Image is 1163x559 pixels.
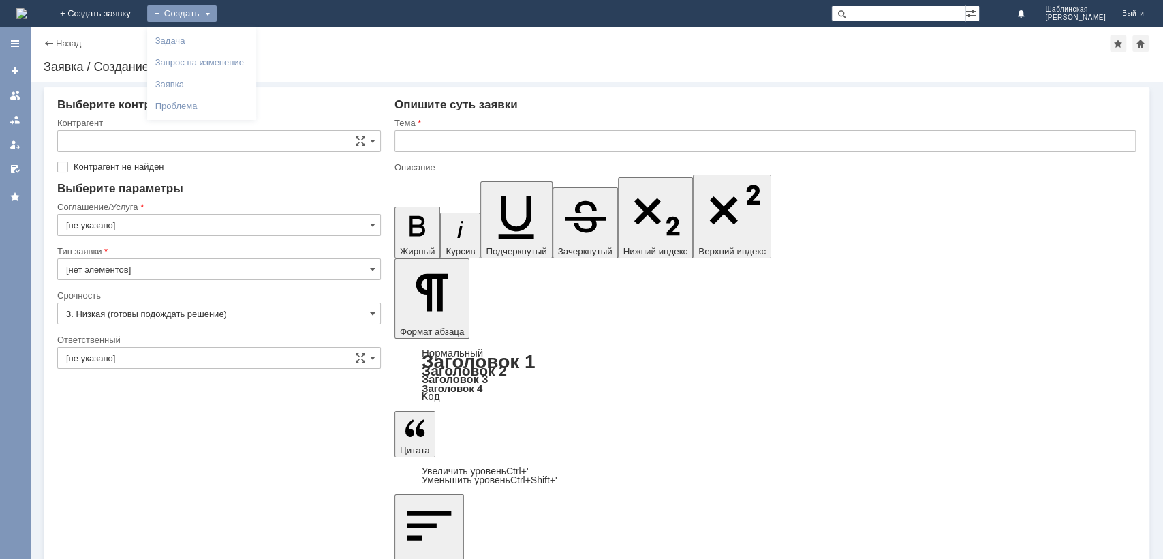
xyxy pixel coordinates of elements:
[440,213,480,258] button: Курсив
[57,202,378,211] div: Соглашение/Услуга
[394,207,441,258] button: Жирный
[150,98,253,115] a: Проблема
[422,466,529,477] a: Increase
[394,467,1136,485] div: Цитата
[422,391,440,403] a: Код
[422,347,483,359] a: Нормальный
[57,247,378,256] div: Тип заявки
[150,55,253,71] a: Запрос на изменение
[4,134,26,155] a: Мои заявки
[1132,35,1149,52] div: Сделать домашней страницей
[400,445,430,455] span: Цитата
[422,474,557,485] a: Decrease
[57,291,378,300] div: Срочность
[56,38,81,48] a: Назад
[4,60,26,82] a: Создать заявку
[1045,14,1106,22] span: [PERSON_NAME]
[446,246,475,256] span: Курсив
[57,182,183,195] span: Выберите параметры
[698,246,766,256] span: Верхний индекс
[57,335,378,344] div: Ответственный
[965,6,979,19] span: Расширенный поиск
[553,187,618,258] button: Зачеркнутый
[510,474,557,485] span: Ctrl+Shift+'
[44,60,1149,74] div: Заявка / Создание заявки
[394,411,435,457] button: Цитата
[400,327,464,337] span: Формат абзаца
[394,119,1133,127] div: Тема
[4,109,26,131] a: Заявки в моей ответственности
[1110,35,1126,52] div: Добавить в избранное
[394,258,469,339] button: Формат абзаца
[394,163,1133,172] div: Описание
[480,181,552,258] button: Подчеркнутый
[4,158,26,180] a: Мои согласования
[623,246,688,256] span: Нижний индекс
[422,382,482,394] a: Заголовок 4
[150,33,253,49] a: Задача
[693,175,771,258] button: Верхний индекс
[422,363,507,378] a: Заголовок 2
[16,8,27,19] a: Перейти на домашнюю страницу
[355,136,366,147] span: Сложная форма
[1045,5,1106,14] span: Шаблинская
[57,98,188,111] span: Выберите контрагента
[394,348,1136,402] div: Формат абзаца
[394,98,518,111] span: Опишите суть заявки
[57,119,378,127] div: Контрагент
[16,8,27,19] img: logo
[422,373,488,385] a: Заголовок 3
[150,76,253,93] a: Заявка
[486,246,546,256] span: Подчеркнутый
[355,352,366,363] span: Сложная форма
[74,162,378,172] label: Контрагент не найден
[558,246,612,256] span: Зачеркнутый
[4,85,26,106] a: Заявки на командах
[400,246,435,256] span: Жирный
[618,177,694,258] button: Нижний индекс
[147,5,217,22] div: Создать
[506,466,529,477] span: Ctrl+'
[422,351,536,372] a: Заголовок 1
